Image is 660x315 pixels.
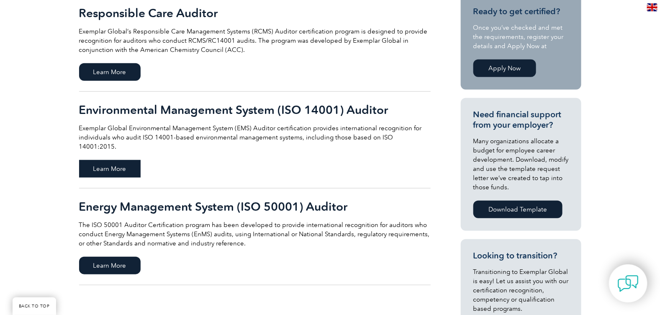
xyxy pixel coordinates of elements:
a: Environmental Management System (ISO 14001) Auditor Exemplar Global Environmental Management Syst... [79,92,431,188]
a: Energy Management System (ISO 50001) Auditor The ISO 50001 Auditor Certification program has been... [79,188,431,285]
a: Download Template [473,201,562,218]
img: en [647,3,657,11]
p: The ISO 50001 Auditor Certification program has been developed to provide international recogniti... [79,220,431,248]
span: Learn More [79,257,141,274]
p: Once you’ve checked and met the requirements, register your details and Apply Now at [473,23,569,51]
h3: Looking to transition? [473,250,569,261]
a: BACK TO TOP [13,297,56,315]
a: Apply Now [473,59,536,77]
p: Exemplar Global’s Responsible Care Management Systems (RCMS) Auditor certification program is des... [79,27,431,54]
h2: Energy Management System (ISO 50001) Auditor [79,200,431,213]
p: Many organizations allocate a budget for employee career development. Download, modify and use th... [473,137,569,192]
p: Exemplar Global Environmental Management System (EMS) Auditor certification provides internationa... [79,124,431,151]
span: Learn More [79,63,141,81]
span: Learn More [79,160,141,178]
img: contact-chat.png [618,273,639,294]
h3: Ready to get certified? [473,6,569,17]
h2: Responsible Care Auditor [79,6,431,20]
h2: Environmental Management System (ISO 14001) Auditor [79,103,431,116]
h3: Need financial support from your employer? [473,109,569,130]
p: Transitioning to Exemplar Global is easy! Let us assist you with our certification recognition, c... [473,267,569,313]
